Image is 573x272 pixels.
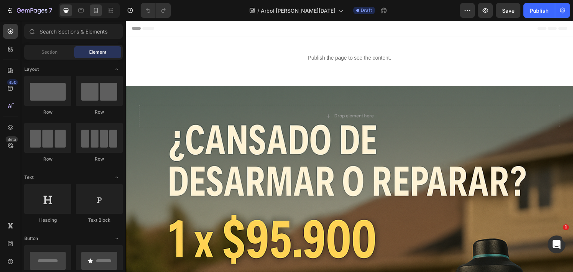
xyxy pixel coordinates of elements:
span: Toggle open [111,171,123,183]
div: Text Block [76,217,123,224]
div: Undo/Redo [141,3,171,18]
div: 450 [7,79,18,85]
input: Search Sections & Elements [24,24,123,39]
iframe: Intercom live chat [548,235,566,253]
span: Element [89,49,106,56]
span: 1 [563,224,569,230]
button: Save [496,3,520,18]
div: Heading [24,217,71,224]
div: Row [24,109,71,116]
button: Publish [523,3,555,18]
iframe: Design area [126,21,573,272]
div: Publish [530,7,548,15]
div: Beta [6,136,18,142]
button: 7 [3,3,56,18]
div: Row [76,156,123,162]
span: Arbol [PERSON_NAME][DATE] [261,7,335,15]
div: Drop element here [209,92,248,98]
span: Toggle open [111,63,123,75]
span: Toggle open [111,233,123,244]
span: Section [41,49,57,56]
p: 7 [49,6,52,15]
div: Row [76,109,123,116]
span: Save [502,7,514,14]
span: Layout [24,66,39,73]
span: Draft [361,7,372,14]
span: Text [24,174,34,181]
div: Row [24,156,71,162]
span: Button [24,235,38,242]
span: / [257,7,259,15]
